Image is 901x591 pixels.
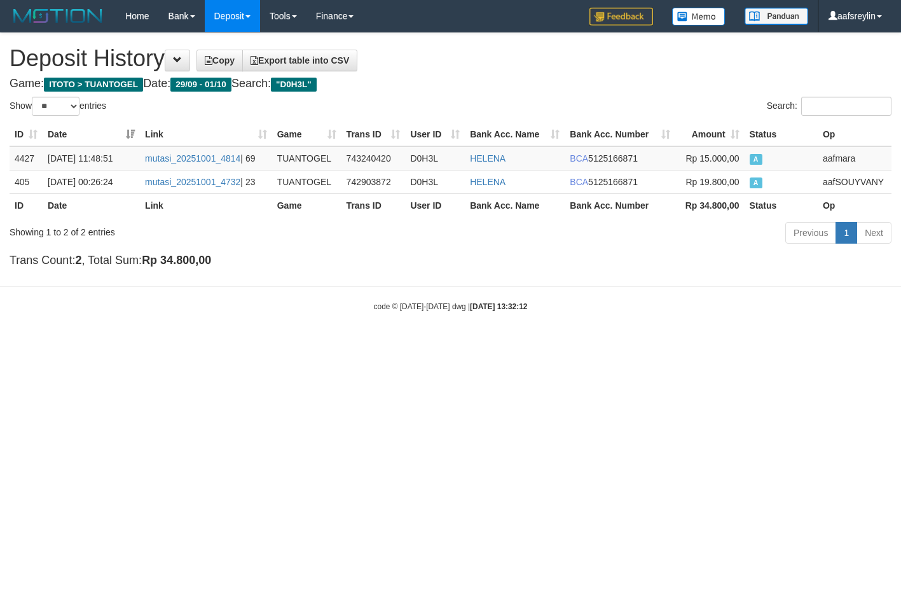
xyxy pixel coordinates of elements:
[10,193,43,217] th: ID
[32,97,79,116] select: Showentries
[43,193,140,217] th: Date
[818,170,891,193] td: aafSOUYVANY
[565,146,675,170] td: 5125166871
[341,123,406,146] th: Trans ID: activate to sort column ascending
[405,170,465,193] td: D0H3L
[43,146,140,170] td: [DATE] 11:48:51
[10,6,106,25] img: MOTION_logo.png
[685,153,739,163] span: Rp 15.000,00
[242,50,357,71] a: Export table into CSV
[745,193,818,217] th: Status
[43,170,140,193] td: [DATE] 00:26:24
[142,254,211,267] strong: Rp 34.800,00
[570,153,588,163] span: BCA
[745,8,808,25] img: panduan.png
[801,97,891,116] input: Search:
[10,170,43,193] td: 405
[272,146,341,170] td: TUANTOGEL
[836,222,857,244] a: 1
[685,200,739,211] strong: Rp 34.800,00
[685,177,739,187] span: Rp 19.800,00
[565,170,675,193] td: 5125166871
[470,302,527,311] strong: [DATE] 13:32:12
[374,302,528,311] small: code © [DATE]-[DATE] dwg |
[272,193,341,217] th: Game
[589,8,653,25] img: Feedback.jpg
[565,123,675,146] th: Bank Acc. Number: activate to sort column ascending
[272,170,341,193] td: TUANTOGEL
[405,146,465,170] td: D0H3L
[785,222,836,244] a: Previous
[470,153,506,163] a: HELENA
[405,193,465,217] th: User ID
[145,177,240,187] a: mutasi_20251001_4732
[10,123,43,146] th: ID: activate to sort column ascending
[145,153,240,163] a: mutasi_20251001_4814
[44,78,143,92] span: ITOTO > TUANTOGEL
[750,177,762,188] span: Approved
[196,50,243,71] a: Copy
[818,123,891,146] th: Op
[10,221,366,239] div: Showing 1 to 2 of 2 entries
[10,46,891,71] h1: Deposit History
[565,193,675,217] th: Bank Acc. Number
[10,254,891,267] h4: Trans Count: , Total Sum:
[750,154,762,165] span: Approved
[75,254,81,267] strong: 2
[341,193,406,217] th: Trans ID
[43,123,140,146] th: Date: activate to sort column ascending
[341,146,406,170] td: 743240420
[10,97,106,116] label: Show entries
[140,123,272,146] th: Link: activate to sort column ascending
[767,97,891,116] label: Search:
[675,123,745,146] th: Amount: activate to sort column ascending
[140,146,272,170] td: | 69
[140,170,272,193] td: | 23
[465,193,565,217] th: Bank Acc. Name
[140,193,272,217] th: Link
[272,123,341,146] th: Game: activate to sort column ascending
[10,146,43,170] td: 4427
[170,78,231,92] span: 29/09 - 01/10
[341,170,406,193] td: 742903872
[205,55,235,66] span: Copy
[465,123,565,146] th: Bank Acc. Name: activate to sort column ascending
[818,193,891,217] th: Op
[818,146,891,170] td: aafmara
[405,123,465,146] th: User ID: activate to sort column ascending
[271,78,317,92] span: "D0H3L"
[470,177,506,187] a: HELENA
[745,123,818,146] th: Status
[570,177,588,187] span: BCA
[251,55,349,66] span: Export table into CSV
[856,222,891,244] a: Next
[672,8,726,25] img: Button%20Memo.svg
[10,78,891,90] h4: Game: Date: Search:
